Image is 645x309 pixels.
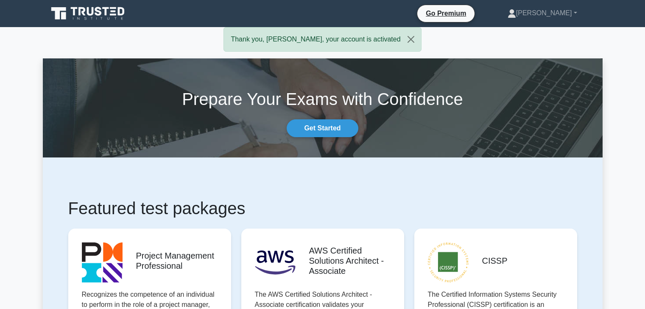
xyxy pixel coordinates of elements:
[421,8,471,19] a: Go Premium
[401,28,421,51] button: Close
[487,5,598,22] a: [PERSON_NAME]
[43,89,603,109] h1: Prepare Your Exams with Confidence
[68,198,577,218] h1: Featured test packages
[223,27,421,52] div: Thank you, [PERSON_NAME], your account is activated
[287,119,358,137] a: Get Started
